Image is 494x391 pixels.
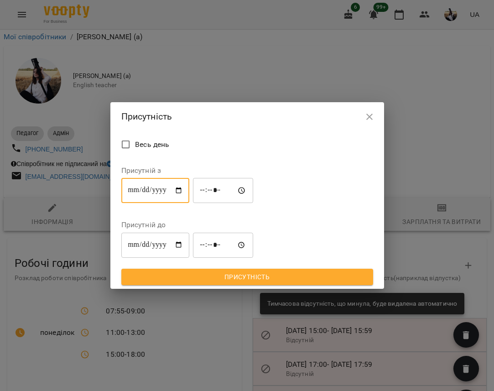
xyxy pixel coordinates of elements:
span: Весь день [135,139,169,150]
label: Присутній до [121,221,253,229]
label: Присутній з [121,167,253,174]
button: Присутність [121,269,373,285]
span: Присутність [129,271,366,282]
h2: Присутність [121,109,373,124]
